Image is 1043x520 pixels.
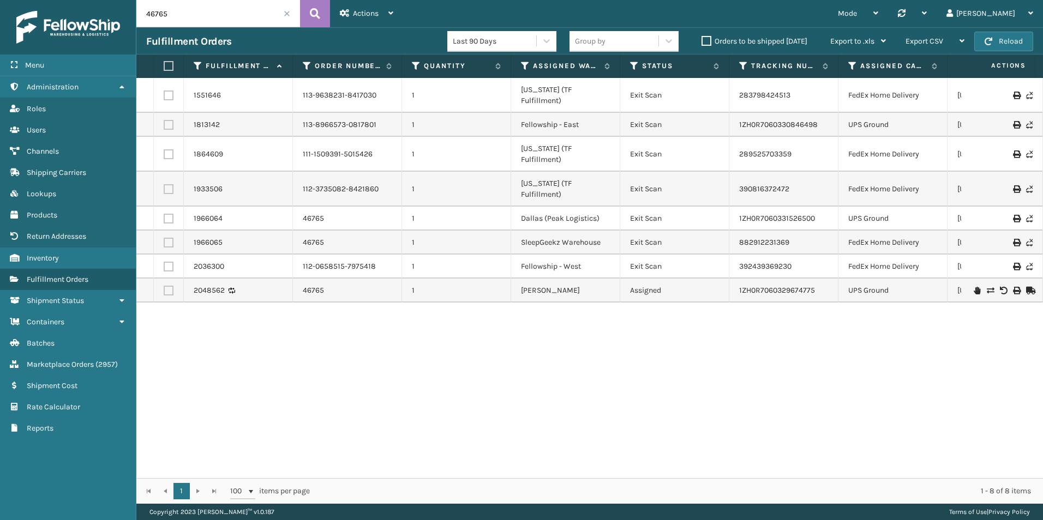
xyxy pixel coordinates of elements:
[303,237,324,248] a: 46765
[838,255,948,279] td: FedEx Home Delivery
[303,90,376,101] a: 113-9638231-8417030
[1026,215,1033,222] i: Never Shipped
[402,231,511,255] td: 1
[739,90,790,100] a: 283798424513
[1013,239,1020,246] i: Print Label
[16,11,120,44] img: logo
[511,279,620,303] td: [PERSON_NAME]
[25,61,44,70] span: Menu
[739,184,789,194] a: 390816372472
[27,168,86,177] span: Shipping Carriers
[27,253,59,263] span: Inventory
[533,61,599,71] label: Assigned Warehouse
[511,255,620,279] td: Fellowship - West
[1013,92,1020,99] i: Print Label
[230,486,247,497] span: 100
[838,137,948,172] td: FedEx Home Delivery
[620,207,729,231] td: Exit Scan
[702,37,807,46] label: Orders to be shipped [DATE]
[838,207,948,231] td: UPS Ground
[206,61,272,71] label: Fulfillment Order Id
[575,35,606,47] div: Group by
[27,338,55,348] span: Batches
[27,232,86,241] span: Return Addresses
[974,32,1033,51] button: Reload
[511,113,620,137] td: Fellowship - East
[27,82,79,92] span: Administration
[511,172,620,207] td: [US_STATE] (TF Fulfillment)
[303,285,324,296] a: 46765
[1026,150,1033,158] i: Never Shipped
[751,61,817,71] label: Tracking Number
[838,231,948,255] td: FedEx Home Delivery
[194,261,224,272] a: 2036300
[27,402,80,412] span: Rate Calculator
[27,189,56,198] span: Lookups
[402,113,511,137] td: 1
[146,35,231,48] h3: Fulfillment Orders
[739,149,792,159] a: 289525703359
[739,262,792,271] a: 392439369230
[194,119,220,130] a: 1813142
[987,287,993,294] i: Change shipping
[838,279,948,303] td: UPS Ground
[1013,150,1020,158] i: Print Label
[230,483,310,499] span: items per page
[620,255,729,279] td: Exit Scan
[303,184,379,195] a: 112-3735082-8421860
[95,360,118,369] span: ( 2957 )
[303,119,376,130] a: 113-8966573-0817801
[949,504,1030,520] div: |
[739,120,818,129] a: 1ZH0R7060330846498
[860,61,926,71] label: Assigned Carrier Service
[194,184,223,195] a: 1933506
[739,214,815,223] a: 1ZH0R7060331526500
[303,261,376,272] a: 112-0658515-7975418
[620,231,729,255] td: Exit Scan
[194,237,223,248] a: 1966065
[620,172,729,207] td: Exit Scan
[27,104,46,113] span: Roles
[957,57,1033,75] span: Actions
[1026,263,1033,270] i: Never Shipped
[511,207,620,231] td: Dallas (Peak Logistics)
[739,286,815,295] a: 1ZH0R7060329674775
[620,137,729,172] td: Exit Scan
[194,285,225,296] a: 2048562
[511,137,620,172] td: [US_STATE] (TF Fulfillment)
[949,508,987,516] a: Terms of Use
[1026,287,1033,294] i: Mark as Shipped
[149,504,274,520] p: Copyright 2023 [PERSON_NAME]™ v 1.0.187
[402,137,511,172] td: 1
[402,207,511,231] td: 1
[620,279,729,303] td: Assigned
[402,255,511,279] td: 1
[906,37,943,46] span: Export CSV
[402,78,511,113] td: 1
[739,238,789,247] a: 882912231369
[830,37,874,46] span: Export to .xls
[303,213,324,224] a: 46765
[453,35,537,47] div: Last 90 Days
[1013,287,1020,294] i: Print Label
[315,61,381,71] label: Order Number
[1026,121,1033,129] i: Never Shipped
[424,61,490,71] label: Quantity
[194,149,223,160] a: 1864609
[173,483,190,499] a: 1
[303,149,373,160] a: 111-1509391-5015426
[620,113,729,137] td: Exit Scan
[838,9,857,18] span: Mode
[838,78,948,113] td: FedEx Home Delivery
[974,287,980,294] i: On Hold
[1026,239,1033,246] i: Never Shipped
[27,210,57,220] span: Products
[27,296,84,305] span: Shipment Status
[27,360,94,369] span: Marketplace Orders
[1013,263,1020,270] i: Print Label
[27,125,46,135] span: Users
[402,172,511,207] td: 1
[194,90,221,101] a: 1551646
[325,486,1031,497] div: 1 - 8 of 8 items
[838,172,948,207] td: FedEx Home Delivery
